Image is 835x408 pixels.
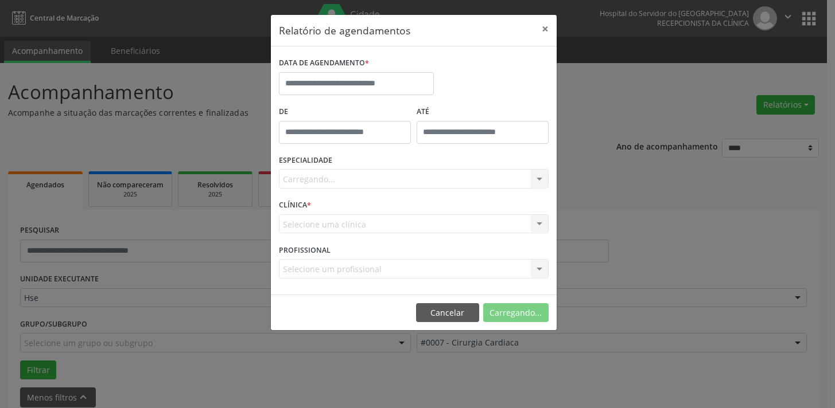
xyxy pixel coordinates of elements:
label: De [279,103,411,121]
label: PROFISSIONAL [279,241,331,259]
button: Cancelar [416,303,479,323]
label: ESPECIALIDADE [279,152,332,170]
label: CLÍNICA [279,197,311,214]
h5: Relatório de agendamentos [279,23,410,38]
button: Carregando... [483,303,549,323]
label: ATÉ [417,103,549,121]
label: DATA DE AGENDAMENTO [279,54,369,72]
button: Close [534,15,557,43]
